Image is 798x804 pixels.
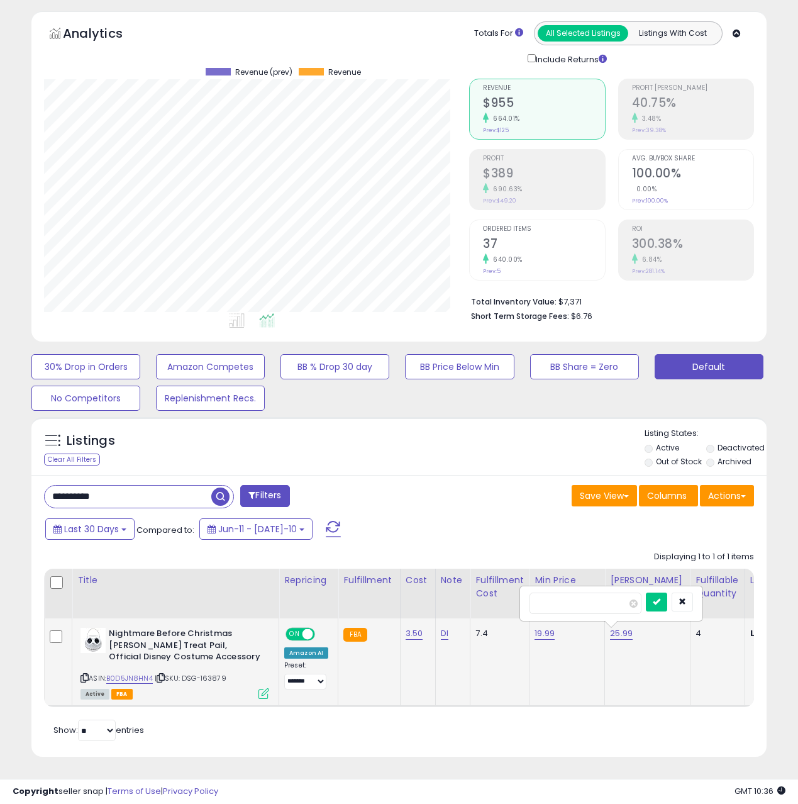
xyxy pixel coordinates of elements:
[218,523,297,535] span: Jun-11 - [DATE]-10
[64,523,119,535] span: Last 30 Days
[280,354,389,379] button: BB % Drop 30 day
[284,661,328,690] div: Preset:
[406,627,423,640] a: 3.50
[287,629,302,640] span: ON
[647,489,687,502] span: Columns
[109,628,262,666] b: Nightmare Before Christmas [PERSON_NAME] Treat Pail, Official Disney Costume Accessory
[483,155,604,162] span: Profit
[538,25,628,42] button: All Selected Listings
[108,785,161,797] a: Terms of Use
[638,255,662,264] small: 6.84%
[572,485,637,506] button: Save View
[156,386,265,411] button: Replenishment Recs.
[700,485,754,506] button: Actions
[632,155,753,162] span: Avg. Buybox Share
[632,267,665,275] small: Prev: 281.14%
[656,442,679,453] label: Active
[313,629,333,640] span: OFF
[136,524,194,536] span: Compared to:
[13,786,218,798] div: seller snap | |
[474,28,523,40] div: Totals For
[284,574,333,587] div: Repricing
[483,197,516,204] small: Prev: $49.20
[77,574,274,587] div: Title
[13,785,58,797] strong: Copyright
[483,96,604,113] h2: $955
[80,628,106,653] img: 31UKiLSTxHL._SL40_.jpg
[632,126,666,134] small: Prev: 39.38%
[632,166,753,183] h2: 100.00%
[471,293,745,308] li: $7,371
[718,456,751,467] label: Archived
[67,432,115,450] h5: Listings
[535,627,555,640] a: 19.99
[31,386,140,411] button: No Competitors
[53,724,144,736] span: Show: entries
[328,68,361,77] span: Revenue
[63,25,147,45] h5: Analytics
[695,574,739,600] div: Fulfillable Quantity
[441,627,448,640] a: DI
[155,673,226,683] span: | SKU: DSG-163879
[199,518,313,540] button: Jun-11 - [DATE]-10
[80,689,109,700] span: All listings currently available for purchase on Amazon
[632,85,753,92] span: Profit [PERSON_NAME]
[80,628,269,698] div: ASIN:
[632,226,753,233] span: ROI
[628,25,718,42] button: Listings With Cost
[489,184,523,194] small: 690.63%
[111,689,133,700] span: FBA
[405,354,514,379] button: BB Price Below Min
[610,574,685,587] div: [PERSON_NAME]
[343,574,394,587] div: Fulfillment
[489,114,520,123] small: 664.01%
[638,114,662,123] small: 3.48%
[654,551,754,563] div: Displaying 1 to 1 of 1 items
[240,485,289,507] button: Filters
[655,354,763,379] button: Default
[695,628,734,639] div: 4
[518,52,622,66] div: Include Returns
[632,96,753,113] h2: 40.75%
[632,184,657,194] small: 0.00%
[441,574,465,587] div: Note
[645,428,767,440] p: Listing States:
[571,310,592,322] span: $6.76
[489,255,523,264] small: 640.00%
[475,628,519,639] div: 7.4
[656,456,702,467] label: Out of Stock
[284,647,328,659] div: Amazon AI
[483,237,604,254] h2: 37
[475,574,524,600] div: Fulfillment Cost
[483,267,501,275] small: Prev: 5
[471,311,569,321] b: Short Term Storage Fees:
[610,627,633,640] a: 25.99
[632,237,753,254] h2: 300.38%
[483,166,604,183] h2: $389
[406,574,430,587] div: Cost
[471,296,557,307] b: Total Inventory Value:
[163,785,218,797] a: Privacy Policy
[343,628,367,642] small: FBA
[44,454,100,466] div: Clear All Filters
[483,126,509,134] small: Prev: $125
[31,354,140,379] button: 30% Drop in Orders
[483,226,604,233] span: Ordered Items
[734,785,785,797] span: 2025-08-10 10:36 GMT
[632,197,668,204] small: Prev: 100.00%
[156,354,265,379] button: Amazon Competes
[45,518,135,540] button: Last 30 Days
[718,442,765,453] label: Deactivated
[639,485,698,506] button: Columns
[235,68,292,77] span: Revenue (prev)
[483,85,604,92] span: Revenue
[106,673,153,684] a: B0D5JN8HN4
[535,574,599,587] div: Min Price
[530,354,639,379] button: BB Share = Zero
